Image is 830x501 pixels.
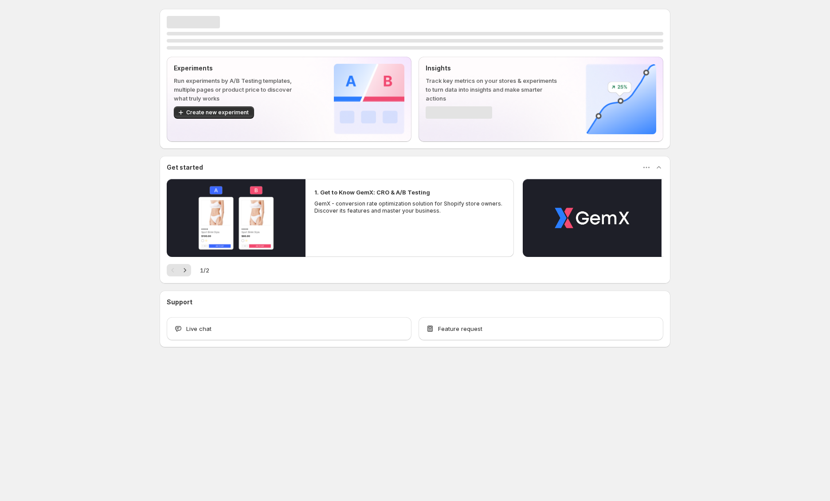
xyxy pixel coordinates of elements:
span: Live chat [186,324,211,333]
button: Play video [167,179,305,257]
button: Play video [523,179,662,257]
p: Run experiments by A/B Testing templates, multiple pages or product price to discover what truly ... [174,76,305,103]
img: Insights [586,64,656,134]
h3: Get started [167,163,203,172]
h2: 1. Get to Know GemX: CRO & A/B Testing [314,188,430,197]
nav: Pagination [167,264,191,276]
p: Experiments [174,64,305,73]
p: GemX - conversion rate optimization solution for Shopify store owners. Discover its features and ... [314,200,505,214]
span: Create new experiment [186,109,249,116]
p: Insights [426,64,557,73]
p: Track key metrics on your stores & experiments to turn data into insights and make smarter actions [426,76,557,103]
button: Create new experiment [174,106,254,119]
span: 1 / 2 [200,266,209,275]
span: Feature request [438,324,482,333]
img: Experiments [334,64,404,134]
h3: Support [167,298,192,307]
button: Next [179,264,191,276]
